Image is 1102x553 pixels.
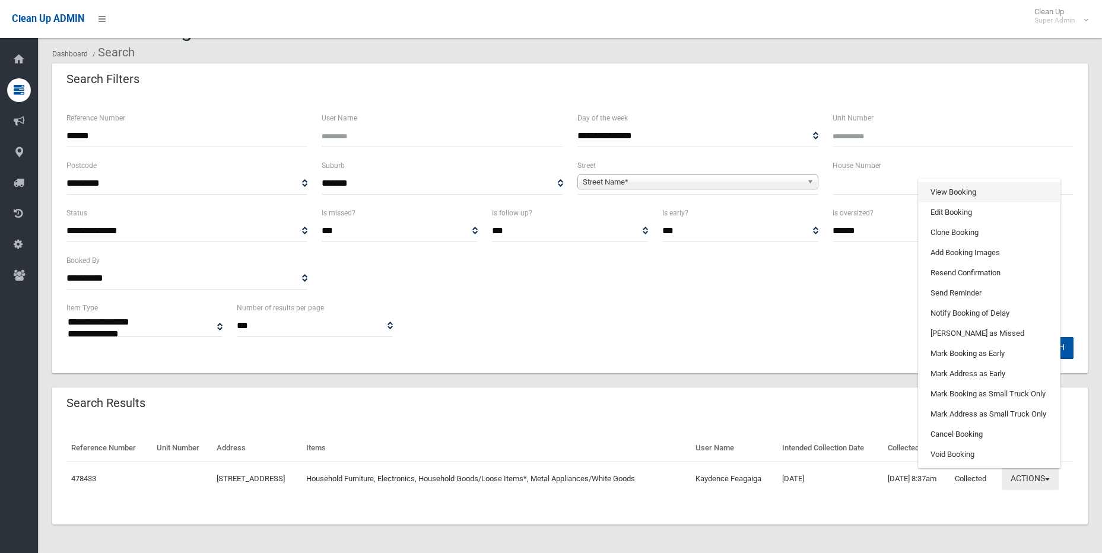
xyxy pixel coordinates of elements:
[577,159,596,172] label: Street
[322,159,345,172] label: Suburb
[492,206,532,220] label: Is follow up?
[66,159,97,172] label: Postcode
[919,303,1060,323] a: Notify Booking of Delay
[1002,468,1059,490] button: Actions
[52,50,88,58] a: Dashboard
[583,175,802,189] span: Street Name*
[1028,7,1087,25] span: Clean Up
[919,384,1060,404] a: Mark Booking as Small Truck Only
[919,364,1060,384] a: Mark Address as Early
[1034,16,1075,25] small: Super Admin
[777,462,882,496] td: [DATE]
[322,206,355,220] label: Is missed?
[919,283,1060,303] a: Send Reminder
[919,263,1060,283] a: Resend Confirmation
[301,435,691,462] th: Items
[777,435,882,462] th: Intended Collection Date
[919,424,1060,444] a: Cancel Booking
[919,444,1060,465] a: Void Booking
[662,206,688,220] label: Is early?
[691,462,777,496] td: Kaydence Feagaiga
[66,435,152,462] th: Reference Number
[919,182,1060,202] a: View Booking
[301,462,691,496] td: Household Furniture, Electronics, Household Goods/Loose Items*, Metal Appliances/White Goods
[833,159,881,172] label: House Number
[237,301,324,314] label: Number of results per page
[919,344,1060,364] a: Mark Booking as Early
[71,474,96,483] a: 478433
[883,435,950,462] th: Collected At
[577,112,628,125] label: Day of the week
[919,404,1060,424] a: Mark Address as Small Truck Only
[691,435,777,462] th: User Name
[919,202,1060,223] a: Edit Booking
[90,42,135,63] li: Search
[833,206,874,220] label: Is oversized?
[833,112,874,125] label: Unit Number
[52,392,160,415] header: Search Results
[950,462,997,496] td: Collected
[12,13,84,24] span: Clean Up ADMIN
[212,435,301,462] th: Address
[919,323,1060,344] a: [PERSON_NAME] as Missed
[66,206,87,220] label: Status
[919,243,1060,263] a: Add Booking Images
[883,462,950,496] td: [DATE] 8:37am
[217,474,285,483] a: [STREET_ADDRESS]
[66,254,100,267] label: Booked By
[152,435,212,462] th: Unit Number
[52,68,154,91] header: Search Filters
[66,301,98,314] label: Item Type
[66,112,125,125] label: Reference Number
[919,223,1060,243] a: Clone Booking
[322,112,357,125] label: User Name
